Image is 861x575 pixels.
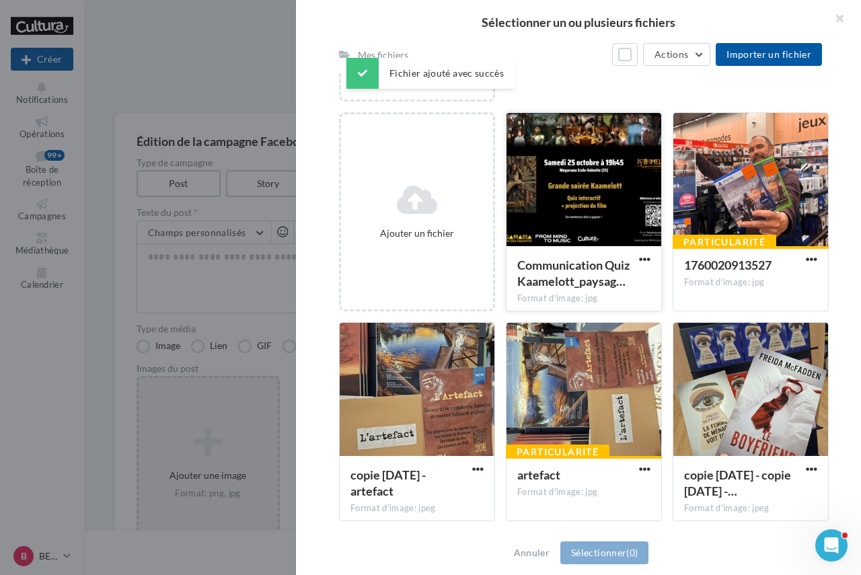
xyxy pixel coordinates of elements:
div: Ajouter un fichier [346,227,488,240]
div: Ajouter un dossier [341,77,493,91]
h2: Sélectionner un ou plusieurs fichiers [317,16,839,28]
span: artefact [517,467,560,482]
div: Format d'image: jpg [684,276,817,289]
div: Format d'image: jpg [517,486,650,498]
div: Mes fichiers [358,48,408,62]
div: Format d'image: jpeg [684,502,817,514]
span: Actions [654,48,688,60]
span: copie 09-10-2025 - artefact [350,467,426,498]
span: Importer un fichier [726,48,811,60]
div: Particularité [506,445,609,459]
span: (0) [626,547,638,558]
span: 1760020913527 [684,258,772,272]
div: Fichier ajouté avec succès [346,58,515,89]
span: copie 07-10-2025 - copie 07-10-2025 - boyfriend [684,467,791,498]
span: Communication Quiz Kaamelott_paysage_V4_page-0001 [517,258,630,289]
button: Importer un fichier [716,43,822,66]
div: Particularité [673,235,776,250]
div: Format d'image: jpg [517,293,650,305]
button: Annuler [509,545,555,561]
div: Format d'image: jpeg [350,502,484,514]
button: Actions [643,43,710,66]
iframe: Intercom live chat [815,529,848,562]
button: Sélectionner(0) [560,541,648,564]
